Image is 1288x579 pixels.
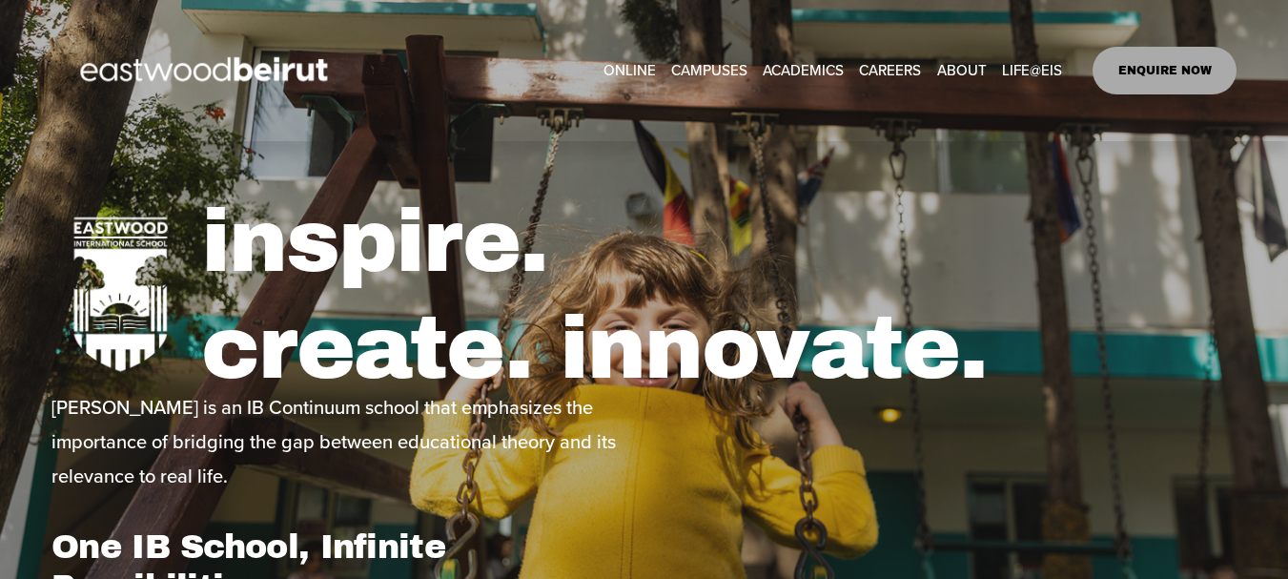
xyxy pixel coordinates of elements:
a: ENQUIRE NOW [1093,47,1237,94]
a: folder dropdown [671,56,747,85]
a: ONLINE [603,56,656,85]
img: EastwoodIS Global Site [51,22,362,119]
a: folder dropdown [763,56,844,85]
span: ACADEMICS [763,57,844,83]
a: CAREERS [859,56,921,85]
a: folder dropdown [1002,56,1062,85]
span: LIFE@EIS [1002,57,1062,83]
span: ABOUT [937,57,987,83]
span: CAMPUSES [671,57,747,83]
a: folder dropdown [937,56,987,85]
h1: inspire. create. innovate. [201,189,1237,402]
p: [PERSON_NAME] is an IB Continuum school that emphasizes the importance of bridging the gap betwee... [51,390,639,494]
